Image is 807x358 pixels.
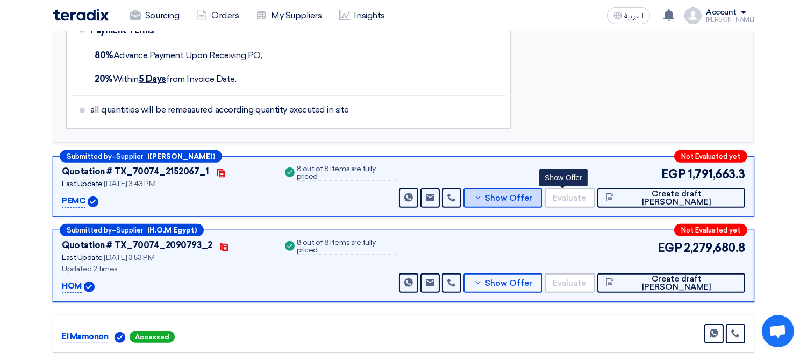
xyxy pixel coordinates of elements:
[617,275,737,291] span: Create draft [PERSON_NAME]
[67,227,112,234] span: Submitted by
[463,188,542,208] button: Show Offer
[104,179,155,188] span: [DATE] 3:43 PM
[84,282,95,292] img: Verified Account
[67,153,112,160] span: Submitted by
[95,50,262,60] span: Advance Payment Upon Receiving PO,
[706,8,737,17] div: Account
[688,165,745,183] span: 1,791,663.3
[147,227,197,234] b: (H.O.M Egypt)
[62,165,209,178] div: Quotation # TX_70074_2152067_1
[95,74,236,84] span: Within from Invoice Date.
[297,239,397,255] div: 8 out of 8 items are fully priced
[597,273,745,293] button: Create draft [PERSON_NAME]
[297,165,397,181] div: 8 out of 8 items are fully priced
[485,279,532,287] span: Show Offer
[104,253,154,262] span: [DATE] 3:53 PM
[545,273,595,293] button: Evaluate
[617,190,737,206] span: Create draft [PERSON_NAME]
[661,165,686,183] span: EGP
[62,239,212,252] div: Quotation # TX_70074_2090793_2
[95,50,113,60] strong: 80%
[62,179,103,188] span: Last Update
[60,150,222,163] div: –
[130,331,175,343] span: Accessed
[62,195,85,208] p: PEMC
[681,227,740,234] span: Not Evaluated yet
[62,331,108,343] p: El Mamonon
[95,74,113,84] strong: 20%
[62,280,82,293] p: HOM
[553,194,587,202] span: Evaluate
[331,4,394,27] a: Insights
[60,224,204,236] div: –
[485,194,532,202] span: Show Offer
[62,263,270,275] div: Updated 2 times
[597,188,745,208] button: Create draft [PERSON_NAME]
[139,74,166,84] u: 5 Days
[88,196,98,207] img: Verified Account
[90,104,349,115] span: all quantities will be remeasured according quantity executed in site
[115,332,125,343] img: Verified Account
[188,4,247,27] a: Orders
[53,9,109,21] img: Teradix logo
[247,4,330,27] a: My Suppliers
[553,279,587,287] span: Evaluate
[684,7,702,24] img: profile_test.png
[607,7,650,24] button: العربية
[62,253,103,262] span: Last Update
[658,239,682,257] span: EGP
[539,169,588,186] div: Show Offer
[122,4,188,27] a: Sourcing
[681,153,740,160] span: Not Evaluated yet
[706,17,754,23] div: [PERSON_NAME]
[116,227,143,234] span: Supplier
[463,273,542,293] button: Show Offer
[116,153,143,160] span: Supplier
[147,153,215,160] b: ([PERSON_NAME])
[545,188,595,208] button: Evaluate
[624,12,644,20] span: العربية
[762,315,794,347] div: Open chat
[684,239,745,257] span: 2,279,680.8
